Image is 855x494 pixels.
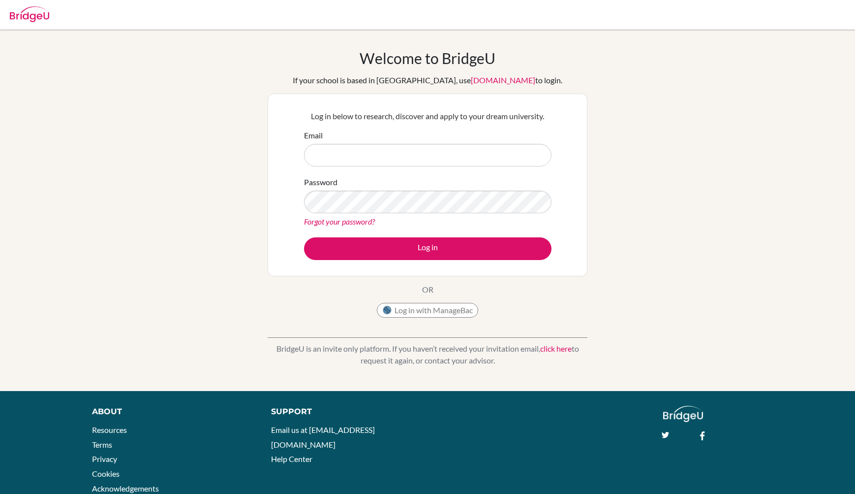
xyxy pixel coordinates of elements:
label: Password [304,176,337,188]
div: About [92,406,248,418]
img: Bridge-U [10,6,49,22]
div: If your school is based in [GEOGRAPHIC_DATA], use to login. [293,74,562,86]
div: Support [271,406,417,418]
a: Acknowledgements [92,484,159,493]
h1: Welcome to BridgeU [360,49,495,67]
a: Cookies [92,469,120,478]
p: BridgeU is an invite only platform. If you haven’t received your invitation email, to request it ... [268,343,587,366]
button: Log in with ManageBac [377,303,478,318]
a: Email us at [EMAIL_ADDRESS][DOMAIN_NAME] [271,425,375,449]
a: [DOMAIN_NAME] [471,75,535,85]
p: Log in below to research, discover and apply to your dream university. [304,110,551,122]
img: logo_white@2x-f4f0deed5e89b7ecb1c2cc34c3e3d731f90f0f143d5ea2071677605dd97b5244.png [663,406,703,422]
label: Email [304,130,323,141]
a: Resources [92,425,127,434]
a: Help Center [271,454,312,463]
p: OR [422,284,433,296]
a: Terms [92,440,112,449]
a: click here [540,344,572,353]
button: Log in [304,237,551,260]
a: Privacy [92,454,117,463]
a: Forgot your password? [304,217,375,226]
